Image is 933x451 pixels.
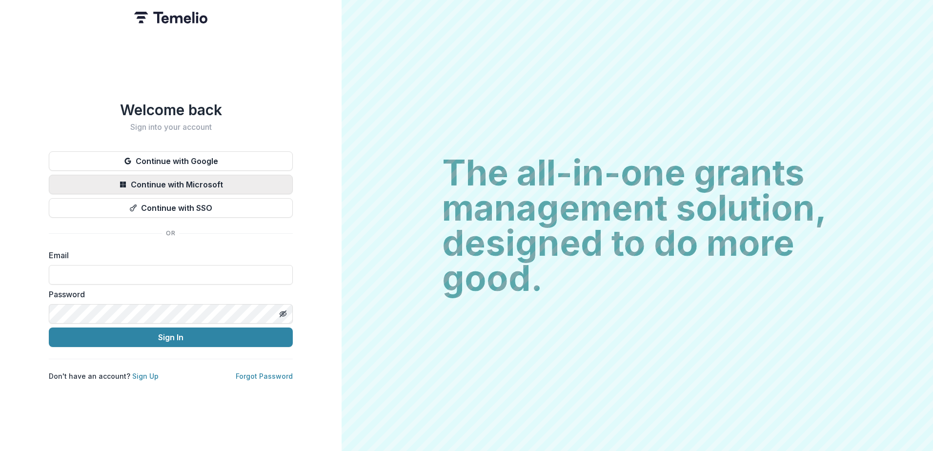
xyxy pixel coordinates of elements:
button: Toggle password visibility [275,306,291,322]
p: Don't have an account? [49,371,159,381]
button: Sign In [49,328,293,347]
h1: Welcome back [49,101,293,119]
label: Password [49,288,287,300]
img: Temelio [134,12,207,23]
a: Sign Up [132,372,159,380]
a: Forgot Password [236,372,293,380]
h2: Sign into your account [49,123,293,132]
label: Email [49,249,287,261]
button: Continue with Microsoft [49,175,293,194]
button: Continue with Google [49,151,293,171]
button: Continue with SSO [49,198,293,218]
